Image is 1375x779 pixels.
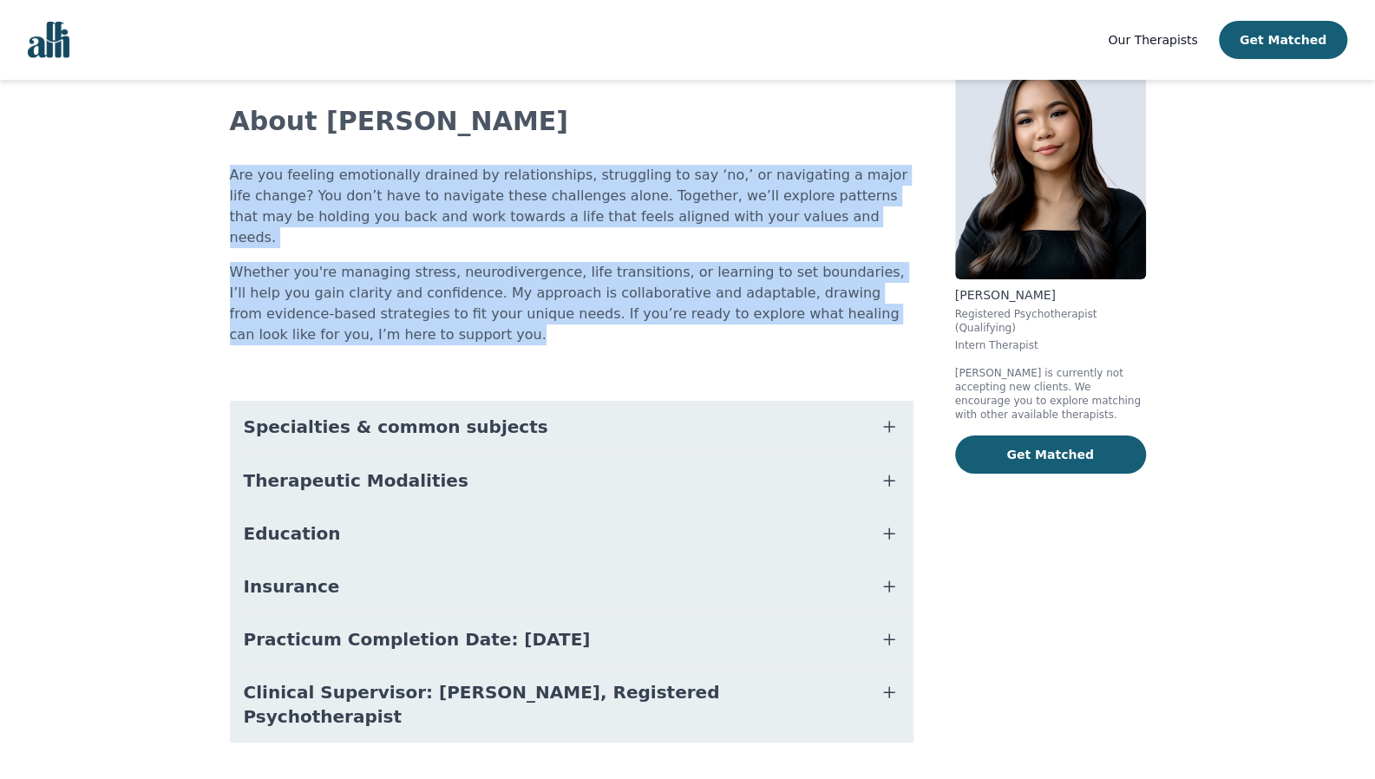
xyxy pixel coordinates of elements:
[955,435,1146,474] button: Get Matched
[955,307,1146,335] p: Registered Psychotherapist (Qualifying)
[230,666,913,743] button: Clinical Supervisor: [PERSON_NAME], Registered Psychotherapist
[244,627,591,651] span: Practicum Completion Date: [DATE]
[244,415,548,439] span: Specialties & common subjects
[1219,21,1347,59] button: Get Matched
[955,366,1146,422] p: [PERSON_NAME] is currently not accepting new clients. We encourage you to explore matching with o...
[955,29,1146,279] img: Erika_Olis
[230,165,913,248] p: Are you feeling emotionally drained by relationships, struggling to say ‘no,’ or navigating a maj...
[230,507,913,560] button: Education
[244,574,340,599] span: Insurance
[955,286,1146,304] p: [PERSON_NAME]
[244,521,341,546] span: Education
[244,468,468,493] span: Therapeutic Modalities
[955,338,1146,352] p: Intern Therapist
[230,262,913,345] p: Whether you're managing stress, neurodivergence, life transitions, or learning to set boundaries,...
[230,455,913,507] button: Therapeutic Modalities
[230,106,913,137] h2: About [PERSON_NAME]
[230,613,913,665] button: Practicum Completion Date: [DATE]
[244,680,858,729] span: Clinical Supervisor: [PERSON_NAME], Registered Psychotherapist
[230,560,913,612] button: Insurance
[28,22,69,58] img: alli logo
[230,401,913,453] button: Specialties & common subjects
[1108,33,1197,47] span: Our Therapists
[1108,29,1197,50] a: Our Therapists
